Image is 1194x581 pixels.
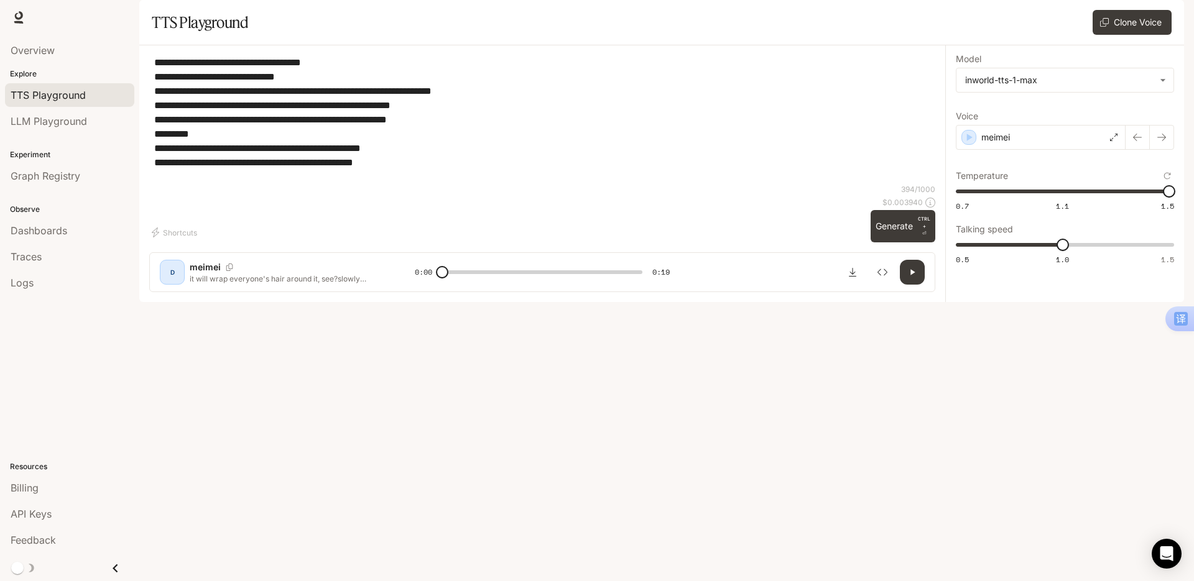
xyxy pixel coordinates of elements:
[1056,201,1069,211] span: 1.1
[152,10,248,35] h1: TTS Playground
[1056,254,1069,265] span: 1.0
[918,215,930,237] p: ⏎
[190,273,385,284] p: it will wrap everyone's hair around it, see?slowly slowly，[DEMOGRAPHIC_DATA] calm down Hey, turn ...
[956,55,981,63] p: Model
[415,266,432,278] span: 0:00
[149,222,202,242] button: Shortcuts
[652,266,670,278] span: 0:19
[1152,539,1182,569] div: Open Intercom Messenger
[956,201,969,211] span: 0.7
[965,74,1154,86] div: inworld-tts-1-max
[981,131,1010,144] p: meimei
[221,263,238,271] button: Copy Voice ID
[190,261,221,273] p: meimei
[956,68,1173,92] div: inworld-tts-1-max
[162,262,182,282] div: D
[871,210,935,242] button: GenerateCTRL +⏎
[956,225,1013,234] p: Talking speed
[1160,169,1174,183] button: Reset to default
[1093,10,1172,35] button: Clone Voice
[870,260,895,285] button: Inspect
[1161,201,1174,211] span: 1.5
[918,215,930,230] p: CTRL +
[956,172,1008,180] p: Temperature
[1161,254,1174,265] span: 1.5
[956,112,978,121] p: Voice
[840,260,865,285] button: Download audio
[956,254,969,265] span: 0.5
